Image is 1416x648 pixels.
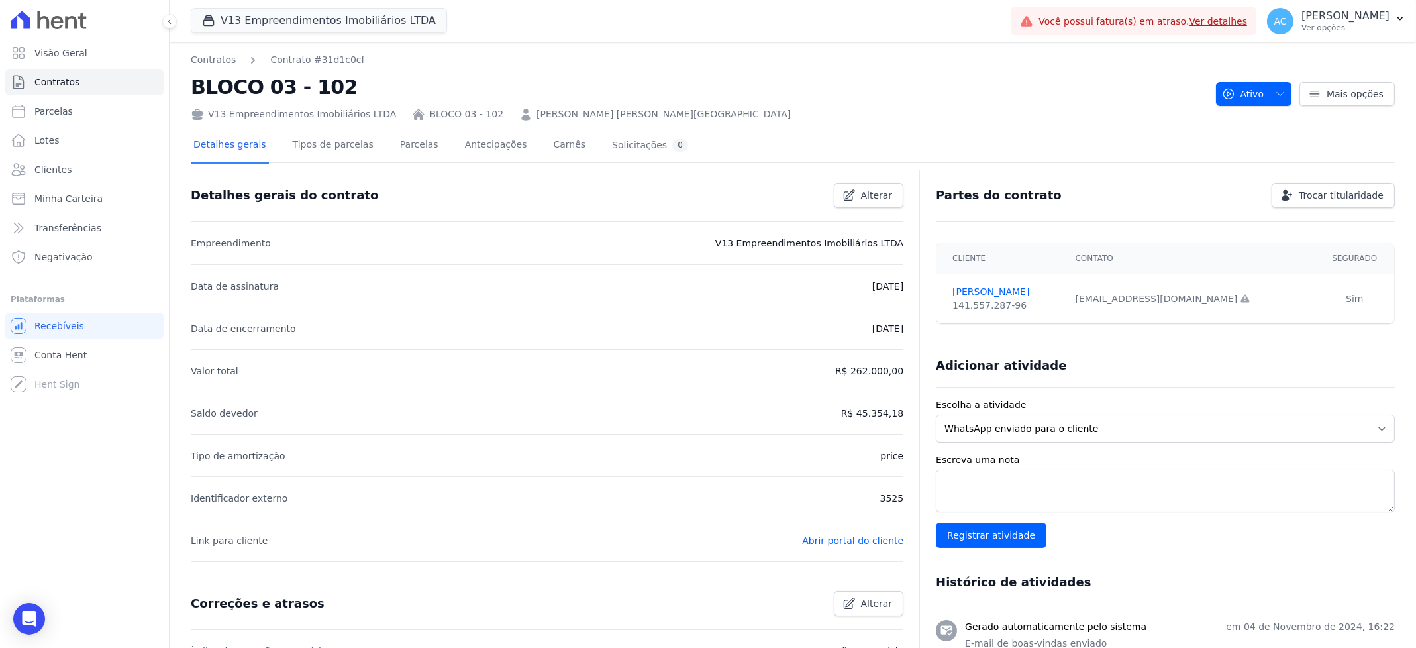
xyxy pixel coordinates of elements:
a: Antecipações [462,129,530,164]
a: [PERSON_NAME] [PERSON_NAME][GEOGRAPHIC_DATA] [536,107,791,121]
h3: Adicionar atividade [936,358,1066,374]
label: Escreva uma nota [936,453,1395,467]
td: Sim [1315,274,1394,324]
div: [EMAIL_ADDRESS][DOMAIN_NAME] [1076,292,1307,306]
p: R$ 45.354,18 [841,405,903,421]
h2: BLOCO 03 - 102 [191,72,1205,102]
span: Ativo [1222,82,1264,106]
button: Ativo [1216,82,1292,106]
p: Data de encerramento [191,321,296,337]
span: Contratos [34,76,79,89]
a: BLOCO 03 - 102 [429,107,503,121]
span: Transferências [34,221,101,235]
p: [PERSON_NAME] [1301,9,1390,23]
h3: Partes do contrato [936,188,1062,203]
a: Solicitações0 [609,129,691,164]
div: Plataformas [11,292,158,307]
a: Alterar [834,591,904,616]
a: Ver detalhes [1189,16,1248,27]
span: Alterar [861,597,893,610]
a: Contratos [5,69,164,95]
h3: Gerado automaticamente pelo sistema [965,620,1146,634]
a: Recebíveis [5,313,164,339]
span: Você possui fatura(s) em atraso. [1038,15,1247,28]
a: Clientes [5,156,164,183]
span: Minha Carteira [34,192,103,205]
p: Data de assinatura [191,278,279,294]
a: Trocar titularidade [1272,183,1395,208]
a: Contrato #31d1c0cf [270,53,364,67]
a: Tipos de parcelas [290,129,376,164]
p: Saldo devedor [191,405,258,421]
th: Cliente [936,243,1067,274]
a: Alterar [834,183,904,208]
button: AC [PERSON_NAME] Ver opções [1256,3,1416,40]
a: Parcelas [397,129,441,164]
span: Recebíveis [34,319,84,333]
th: Contato [1068,243,1315,274]
div: 0 [672,139,688,152]
p: price [880,448,903,464]
a: [PERSON_NAME] [952,285,1059,299]
p: [DATE] [872,321,903,337]
p: [DATE] [872,278,903,294]
a: Carnês [550,129,588,164]
a: Minha Carteira [5,186,164,212]
span: Visão Geral [34,46,87,60]
button: V13 Empreendimentos Imobiliários LTDA [191,8,447,33]
label: Escolha a atividade [936,398,1395,412]
p: Link para cliente [191,533,268,549]
span: Mais opções [1327,87,1384,101]
h3: Histórico de atividades [936,574,1091,590]
a: Lotes [5,127,164,154]
h3: Detalhes gerais do contrato [191,188,378,203]
a: Detalhes gerais [191,129,269,164]
a: Mais opções [1299,82,1395,106]
nav: Breadcrumb [191,53,1205,67]
span: Trocar titularidade [1299,189,1384,202]
p: Empreendimento [191,235,271,251]
div: Open Intercom Messenger [13,603,45,635]
div: Solicitações [612,139,688,152]
span: Alterar [861,189,893,202]
a: Transferências [5,215,164,241]
div: 141.557.287-96 [952,299,1059,313]
p: em 04 de Novembro de 2024, 16:22 [1226,620,1395,634]
span: AC [1274,17,1287,26]
th: Segurado [1315,243,1394,274]
p: Valor total [191,363,238,379]
nav: Breadcrumb [191,53,365,67]
p: Tipo de amortização [191,448,285,464]
span: Conta Hent [34,349,87,362]
p: Ver opções [1301,23,1390,33]
div: V13 Empreendimentos Imobiliários LTDA [191,107,396,121]
h3: Correções e atrasos [191,596,325,612]
p: 3525 [880,490,904,506]
p: Identificador externo [191,490,287,506]
a: Negativação [5,244,164,270]
a: Visão Geral [5,40,164,66]
input: Registrar atividade [936,523,1046,548]
a: Contratos [191,53,236,67]
p: V13 Empreendimentos Imobiliários LTDA [715,235,903,251]
a: Parcelas [5,98,164,125]
span: Clientes [34,163,72,176]
span: Negativação [34,250,93,264]
span: Lotes [34,134,60,147]
a: Abrir portal do cliente [802,535,903,546]
p: R$ 262.000,00 [835,363,903,379]
span: Parcelas [34,105,73,118]
a: Conta Hent [5,342,164,368]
